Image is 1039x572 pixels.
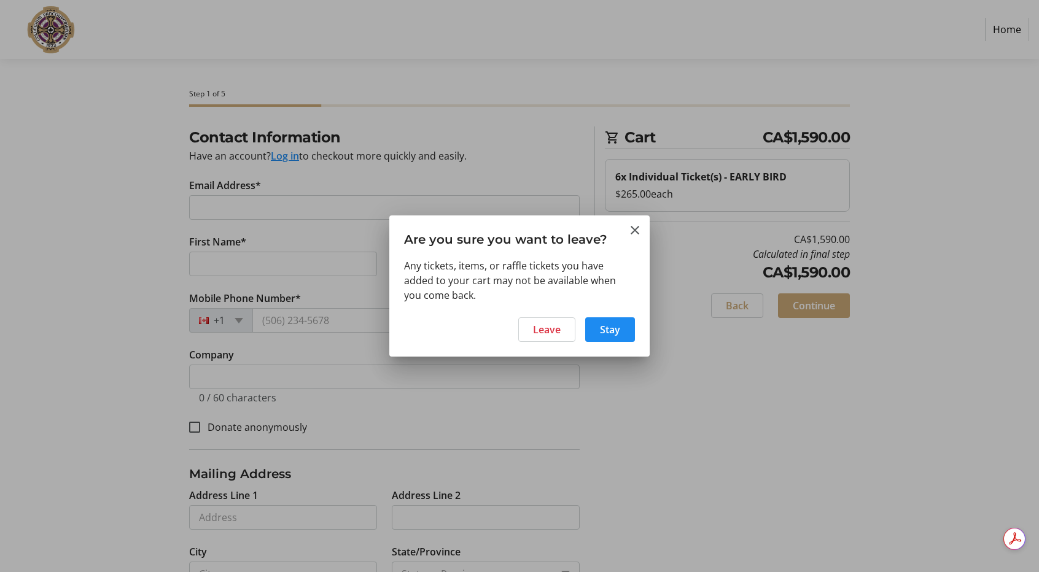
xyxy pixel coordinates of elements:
h3: Are you sure you want to leave? [389,215,650,258]
span: Leave [533,322,561,337]
button: Stay [585,317,635,342]
button: Close [628,223,642,238]
button: Leave [518,317,575,342]
span: Stay [600,322,620,337]
div: Any tickets, items, or raffle tickets you have added to your cart may not be available when you c... [404,258,635,303]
